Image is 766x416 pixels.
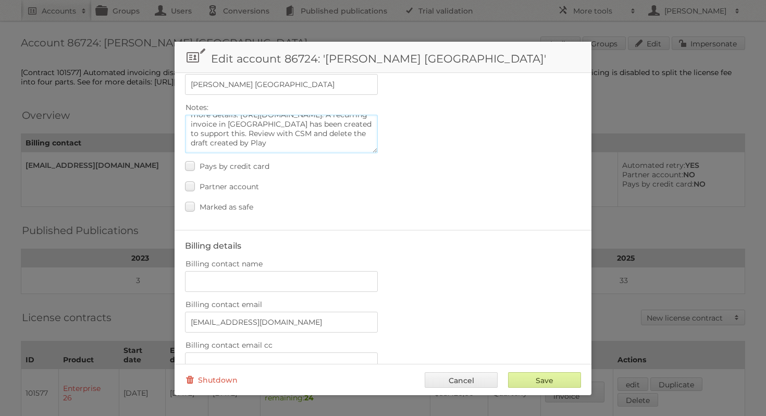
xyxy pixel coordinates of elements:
[185,115,378,153] textarea: [Contract 101577] Automated invoicing disabled to add services. Data invoices should still be sen...
[186,340,273,350] span: Billing contact email cc
[185,241,241,251] legend: Billing details
[186,259,263,268] span: Billing contact name
[175,42,591,73] h1: Edit account 86724: '[PERSON_NAME] [GEOGRAPHIC_DATA]'
[508,372,581,388] input: Save
[200,202,253,212] span: Marked as safe
[186,103,208,112] span: Notes:
[425,372,498,388] a: Cancel
[200,182,259,191] span: Partner account
[200,162,269,171] span: Pays by credit card
[185,372,238,388] a: Shutdown
[186,300,262,309] span: Billing contact email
